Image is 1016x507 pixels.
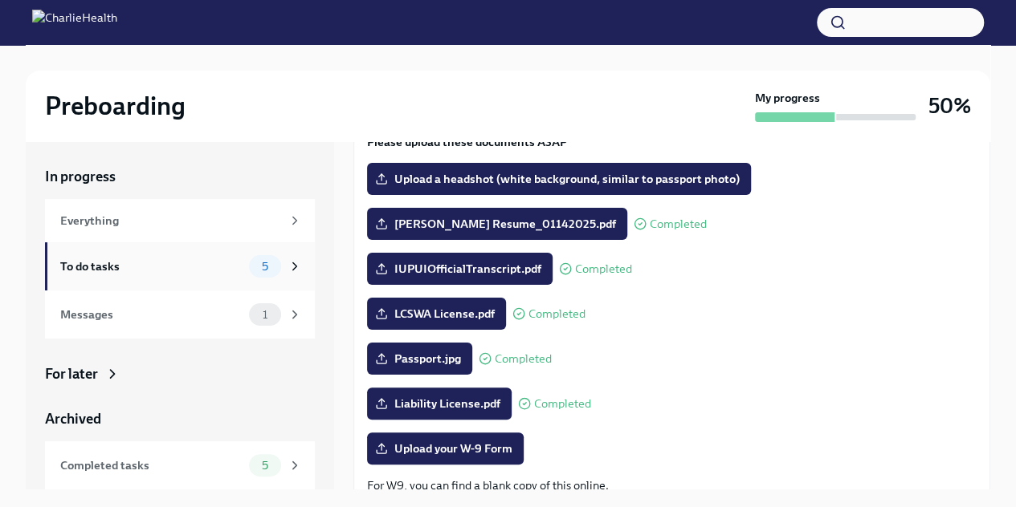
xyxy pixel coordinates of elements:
span: Liability License.pdf [378,395,500,412]
a: Completed tasks5 [45,441,315,489]
div: For later [45,364,98,383]
span: Completed [534,398,591,410]
a: To do tasks5 [45,242,315,290]
h2: Preboarding [45,90,186,122]
span: Completed [575,263,632,275]
span: [PERSON_NAME] Resume_01142025.pdf [378,216,616,232]
div: Everything [60,212,281,229]
span: Completed [528,308,586,320]
h3: 50% [928,91,971,120]
span: 1 [253,309,277,321]
span: 5 [252,261,278,273]
span: Upload your W-9 Form [378,440,512,456]
label: Upload a headshot (white background, similar to passport photo) [367,163,751,195]
label: Upload your W-9 Form [367,432,524,464]
strong: Please upload these documents ASAP [367,135,567,149]
div: To do tasks [60,258,243,275]
span: LCSWA License.pdf [378,306,495,322]
label: Liability License.pdf [367,387,512,420]
span: Completed [650,218,707,230]
span: Upload a headshot (white background, similar to passport photo) [378,171,740,187]
span: Completed [495,353,552,365]
label: LCSWA License.pdf [367,298,506,330]
a: For later [45,364,315,383]
div: Completed tasks [60,456,243,474]
label: IUPUIOfficialTranscript.pdf [367,253,553,285]
span: Passport.jpg [378,351,461,367]
label: Passport.jpg [367,343,472,375]
p: For W9, you can find a blank copy of this online. [367,477,977,493]
a: In progress [45,167,315,186]
div: Messages [60,306,243,323]
strong: My progress [755,90,820,106]
a: Everything [45,199,315,242]
label: [PERSON_NAME] Resume_01142025.pdf [367,208,627,240]
span: 5 [252,460,278,472]
span: IUPUIOfficialTranscript.pdf [378,261,541,277]
a: Messages1 [45,290,315,339]
a: Archived [45,409,315,428]
img: CharlieHealth [32,10,117,35]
